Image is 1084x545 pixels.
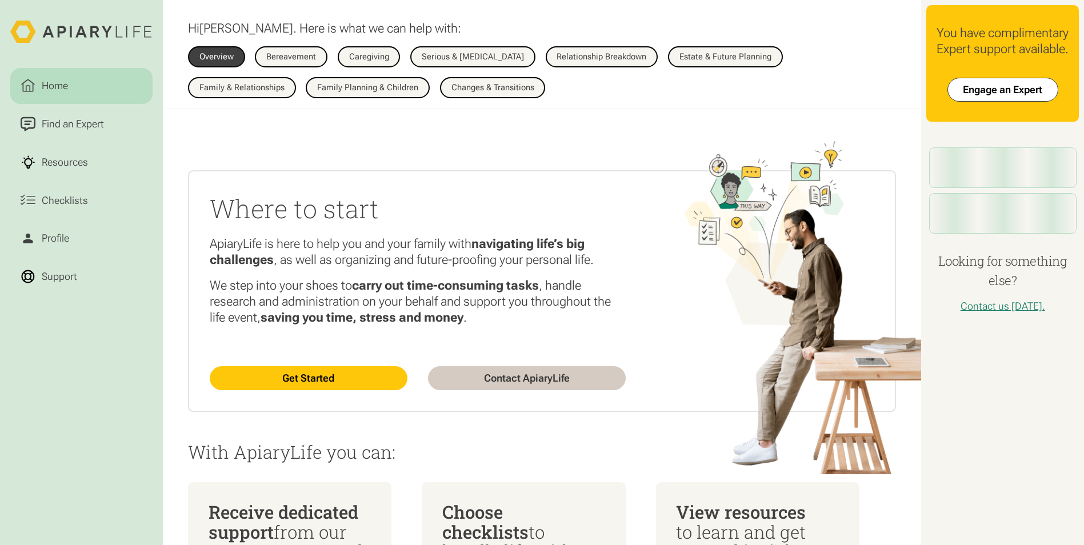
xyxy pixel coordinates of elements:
div: Relationship Breakdown [557,53,646,61]
p: With ApiaryLife you can: [188,442,896,462]
div: Family Planning & Children [317,83,418,92]
a: Changes & Transitions [440,77,546,98]
div: Resources [39,155,91,170]
a: Serious & [MEDICAL_DATA] [410,46,535,67]
strong: saving you time, stress and money [261,310,463,324]
a: Home [10,68,153,103]
a: Contact us [DATE]. [961,300,1045,312]
div: Checklists [39,193,91,208]
div: Profile [39,231,72,246]
div: Changes & Transitions [451,83,534,92]
a: Profile [10,221,153,256]
a: Checklists [10,183,153,218]
a: Family Planning & Children [306,77,430,98]
strong: navigating life’s big challenges [210,236,585,267]
p: We step into your shoes to , handle research and administration on your behalf and support you th... [210,278,626,325]
span: [PERSON_NAME] [199,21,293,35]
div: You have complimentary Expert support available. [937,25,1069,57]
a: Caregiving [338,46,401,67]
a: Bereavement [255,46,327,67]
div: Support [39,269,80,284]
div: Family & Relationships [199,83,285,92]
a: Relationship Breakdown [546,46,658,67]
div: Estate & Future Planning [679,53,771,61]
div: Find an Expert [39,117,107,132]
div: Serious & [MEDICAL_DATA] [422,53,524,61]
div: Home [39,78,71,94]
a: Engage an Expert [947,78,1058,102]
span: View resources [676,500,806,523]
span: Receive dedicated support [209,500,358,543]
a: Family & Relationships [188,77,296,98]
a: Estate & Future Planning [668,46,783,67]
h2: Where to start [210,191,626,226]
p: ApiaryLife is here to help you and your family with , as well as organizing and future-proofing y... [210,236,626,268]
div: Bereavement [266,53,316,61]
a: Resources [10,145,153,180]
a: Support [10,259,153,294]
strong: carry out time-consuming tasks [352,278,539,292]
a: Find an Expert [10,106,153,142]
span: Choose checklists [442,500,529,543]
a: Overview [188,46,245,67]
a: Contact ApiaryLife [428,366,626,390]
div: Caregiving [349,53,389,61]
h4: Looking for something else? [926,251,1079,290]
p: Hi . Here is what we can help with: [188,21,461,37]
a: Get Started [210,366,407,390]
